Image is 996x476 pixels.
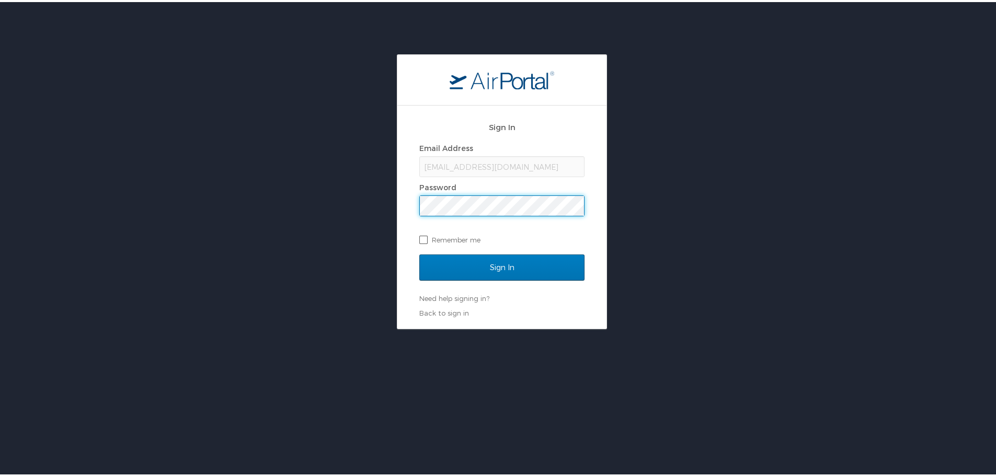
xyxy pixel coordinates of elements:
[450,68,554,87] img: logo
[419,292,489,300] a: Need help signing in?
[419,119,585,131] h2: Sign In
[419,252,585,278] input: Sign In
[419,307,469,315] a: Back to sign in
[419,142,473,150] label: Email Address
[419,230,585,246] label: Remember me
[419,181,456,190] label: Password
